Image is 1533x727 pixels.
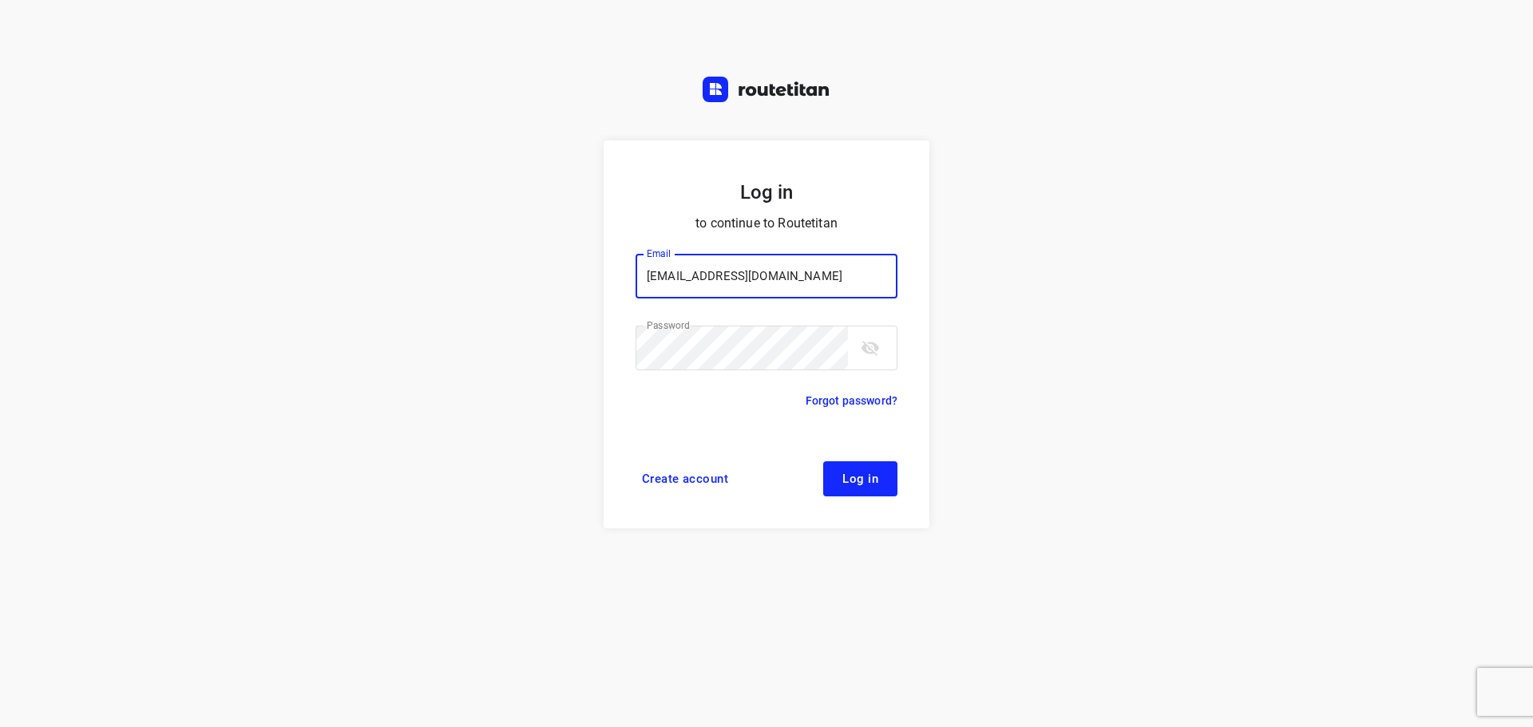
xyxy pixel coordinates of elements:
span: Create account [642,472,728,485]
a: Routetitan [703,77,830,106]
a: Forgot password? [806,391,897,410]
p: to continue to Routetitan [636,212,897,235]
span: Log in [842,472,878,485]
img: Routetitan [703,77,830,102]
a: Create account [636,461,735,496]
button: Log in [823,461,897,496]
h5: Log in [636,179,897,206]
button: toggle password visibility [854,332,886,364]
